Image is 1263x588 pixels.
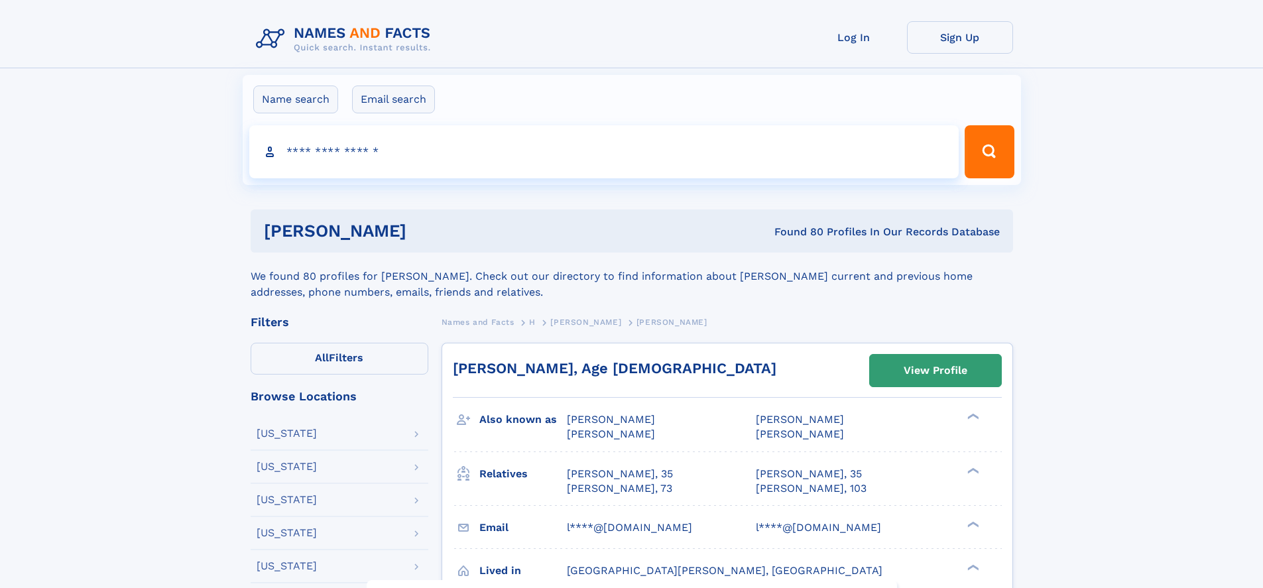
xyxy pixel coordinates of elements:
a: Sign Up [907,21,1013,54]
span: [PERSON_NAME] [550,318,621,327]
label: Email search [352,86,435,113]
a: Names and Facts [442,314,514,330]
div: [US_STATE] [257,561,317,571]
span: [PERSON_NAME] [636,318,707,327]
div: ❯ [964,520,980,528]
span: [GEOGRAPHIC_DATA][PERSON_NAME], [GEOGRAPHIC_DATA] [567,564,882,577]
span: H [529,318,536,327]
div: View Profile [904,355,967,386]
div: Browse Locations [251,390,428,402]
div: ❯ [964,563,980,571]
a: [PERSON_NAME], 103 [756,481,867,496]
h3: Also known as [479,408,567,431]
a: [PERSON_NAME], 73 [567,481,672,496]
div: [US_STATE] [257,528,317,538]
div: ❯ [964,466,980,475]
a: [PERSON_NAME], 35 [756,467,862,481]
a: [PERSON_NAME] [550,314,621,330]
div: Filters [251,316,428,328]
h3: Email [479,516,567,539]
h3: Relatives [479,463,567,485]
h1: [PERSON_NAME] [264,223,591,239]
div: ❯ [964,412,980,421]
label: Name search [253,86,338,113]
input: search input [249,125,959,178]
span: [PERSON_NAME] [756,428,844,440]
div: We found 80 profiles for [PERSON_NAME]. Check out our directory to find information about [PERSON... [251,253,1013,300]
span: [PERSON_NAME] [567,413,655,426]
span: All [315,351,329,364]
div: [US_STATE] [257,495,317,505]
label: Filters [251,343,428,375]
span: [PERSON_NAME] [756,413,844,426]
a: [PERSON_NAME], Age [DEMOGRAPHIC_DATA] [453,360,776,377]
a: [PERSON_NAME], 35 [567,467,673,481]
a: Log In [801,21,907,54]
span: [PERSON_NAME] [567,428,655,440]
h3: Lived in [479,559,567,582]
a: View Profile [870,355,1001,386]
div: [US_STATE] [257,461,317,472]
div: Found 80 Profiles In Our Records Database [590,225,1000,239]
img: Logo Names and Facts [251,21,442,57]
button: Search Button [965,125,1014,178]
div: [US_STATE] [257,428,317,439]
a: H [529,314,536,330]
